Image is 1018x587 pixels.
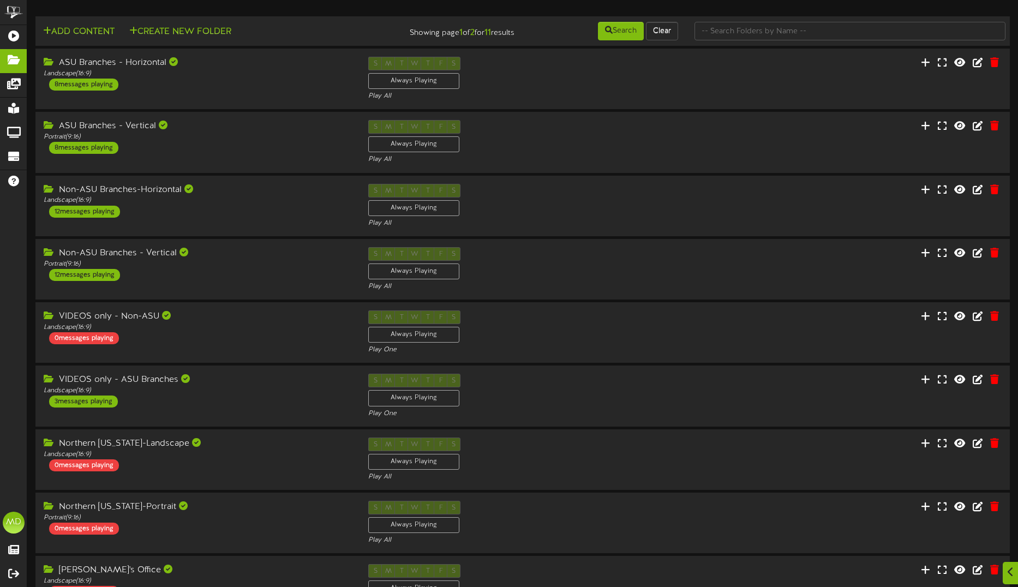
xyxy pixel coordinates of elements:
[44,184,352,196] div: Non-ASU Branches-Horizontal
[368,200,459,216] div: Always Playing
[44,386,352,396] div: Landscape ( 16:9 )
[598,22,644,40] button: Search
[368,327,459,343] div: Always Playing
[368,219,676,228] div: Play All
[368,136,459,152] div: Always Playing
[484,28,491,38] strong: 11
[44,247,352,260] div: Non-ASU Branches - Vertical
[359,21,523,39] div: Showing page of for results
[646,22,678,40] button: Clear
[470,28,475,38] strong: 2
[44,450,352,459] div: Landscape ( 16:9 )
[368,92,676,101] div: Play All
[49,142,118,154] div: 8 messages playing
[126,25,235,39] button: Create New Folder
[49,269,120,281] div: 12 messages playing
[368,517,459,533] div: Always Playing
[44,57,352,69] div: ASU Branches - Horizontal
[368,263,459,279] div: Always Playing
[44,196,352,205] div: Landscape ( 16:9 )
[368,73,459,89] div: Always Playing
[368,454,459,470] div: Always Playing
[44,513,352,523] div: Portrait ( 9:16 )
[368,409,676,418] div: Play One
[49,332,119,344] div: 0 messages playing
[44,577,352,586] div: Landscape ( 16:9 )
[459,28,463,38] strong: 1
[3,512,25,534] div: MD
[368,155,676,164] div: Play All
[49,459,119,471] div: 0 messages playing
[44,260,352,269] div: Portrait ( 9:16 )
[44,323,352,332] div: Landscape ( 16:9 )
[368,345,676,355] div: Play One
[44,564,352,577] div: [PERSON_NAME]'s Office
[49,206,120,218] div: 12 messages playing
[40,25,118,39] button: Add Content
[49,396,118,408] div: 3 messages playing
[368,282,676,291] div: Play All
[694,22,1005,40] input: -- Search Folders by Name --
[44,310,352,323] div: VIDEOS only - Non-ASU
[49,523,119,535] div: 0 messages playing
[44,69,352,79] div: Landscape ( 16:9 )
[368,472,676,482] div: Play All
[44,374,352,386] div: VIDEOS only - ASU Branches
[368,390,459,406] div: Always Playing
[44,120,352,133] div: ASU Branches - Vertical
[44,501,352,513] div: Northern [US_STATE]-Portrait
[44,133,352,142] div: Portrait ( 9:16 )
[49,79,118,91] div: 8 messages playing
[44,438,352,450] div: Northern [US_STATE]-Landscape
[368,536,676,545] div: Play All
